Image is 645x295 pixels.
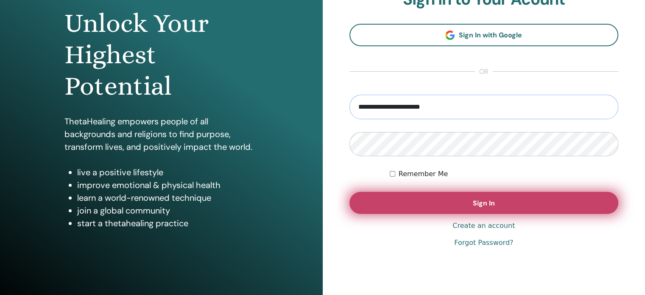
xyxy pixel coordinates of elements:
a: Sign In with Google [349,24,619,46]
h1: Unlock Your Highest Potential [64,8,258,102]
a: Forgot Password? [454,238,513,248]
button: Sign In [349,192,619,214]
span: Sign In with Google [459,31,522,39]
label: Remember Me [399,169,448,179]
li: learn a world-renowned technique [77,191,258,204]
span: Sign In [473,199,495,208]
li: join a global community [77,204,258,217]
li: start a thetahealing practice [77,217,258,230]
a: Create an account [452,221,515,231]
div: Keep me authenticated indefinitely or until I manually logout [390,169,618,179]
p: ThetaHealing empowers people of all backgrounds and religions to find purpose, transform lives, a... [64,115,258,153]
li: live a positive lifestyle [77,166,258,179]
span: or [475,67,493,77]
li: improve emotional & physical health [77,179,258,191]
